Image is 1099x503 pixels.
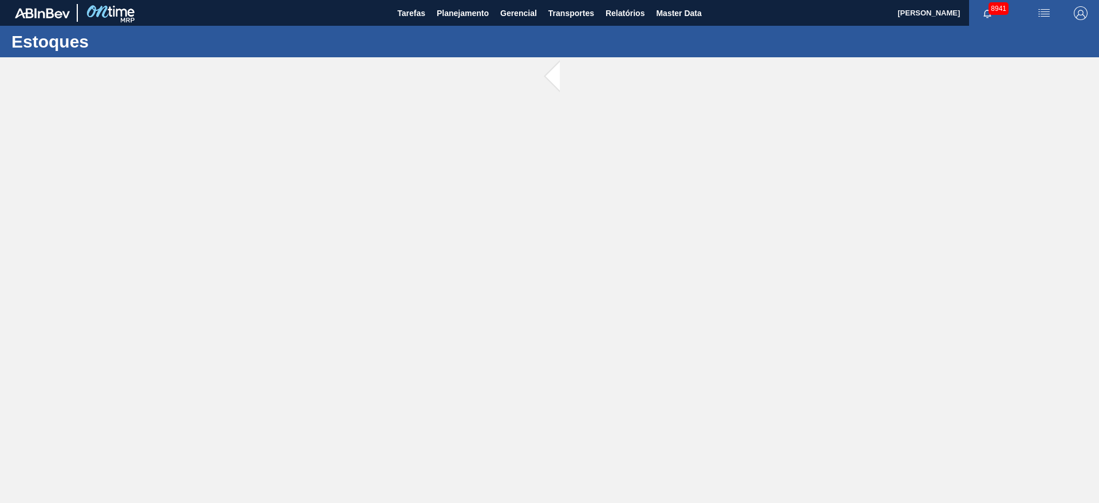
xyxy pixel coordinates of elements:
[969,5,1006,21] button: Notificações
[500,6,537,20] span: Gerencial
[1037,6,1051,20] img: userActions
[397,6,425,20] span: Tarefas
[15,8,70,18] img: TNhmsLtSVTkK8tSr43FrP2fwEKptu5GPRR3wAAAABJRU5ErkJggg==
[11,35,215,48] h1: Estoques
[548,6,594,20] span: Transportes
[989,2,1009,15] span: 8941
[1074,6,1088,20] img: Logout
[437,6,489,20] span: Planejamento
[656,6,701,20] span: Master Data
[606,6,645,20] span: Relatórios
